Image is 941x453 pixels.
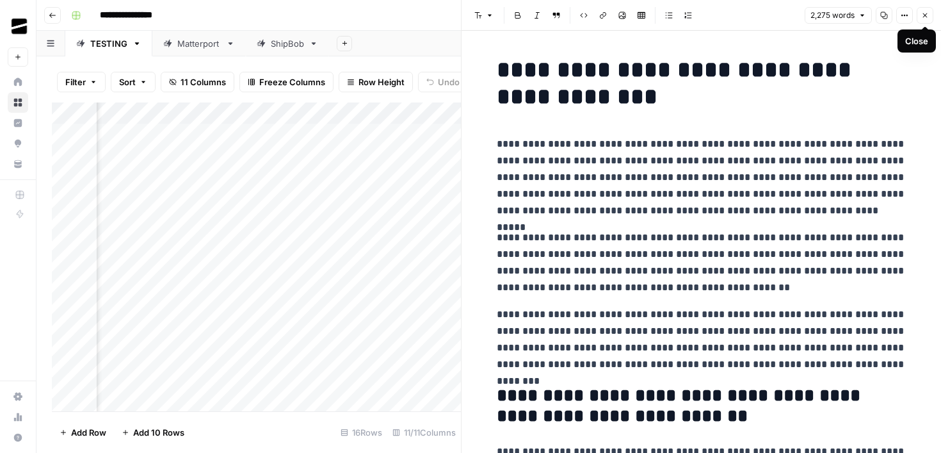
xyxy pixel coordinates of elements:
a: Usage [8,407,28,427]
span: Undo [438,76,460,88]
div: 16 Rows [335,422,387,443]
span: Row Height [358,76,405,88]
button: Add Row [52,422,114,443]
span: 2,275 words [810,10,855,21]
span: Sort [119,76,136,88]
a: Opportunities [8,133,28,154]
img: OGM Logo [8,15,31,38]
div: Close [905,35,928,47]
button: Help + Support [8,427,28,448]
a: Your Data [8,154,28,174]
div: Matterport [177,37,221,50]
span: Add 10 Rows [133,426,184,439]
button: 11 Columns [161,72,234,92]
button: Add 10 Rows [114,422,192,443]
button: Freeze Columns [239,72,334,92]
a: Settings [8,386,28,407]
a: Matterport [152,31,246,56]
button: Filter [57,72,106,92]
div: ShipBob [271,37,304,50]
a: ShipBob [246,31,329,56]
a: TESTING [65,31,152,56]
button: Row Height [339,72,413,92]
a: Browse [8,92,28,113]
span: 11 Columns [181,76,226,88]
div: 11/11 Columns [387,422,461,443]
span: Add Row [71,426,106,439]
a: Home [8,72,28,92]
button: Workspace: OGM [8,10,28,42]
button: Sort [111,72,156,92]
button: 2,275 words [805,7,872,24]
span: Filter [65,76,86,88]
button: Undo [418,72,468,92]
span: Freeze Columns [259,76,325,88]
div: TESTING [90,37,127,50]
a: Insights [8,113,28,133]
